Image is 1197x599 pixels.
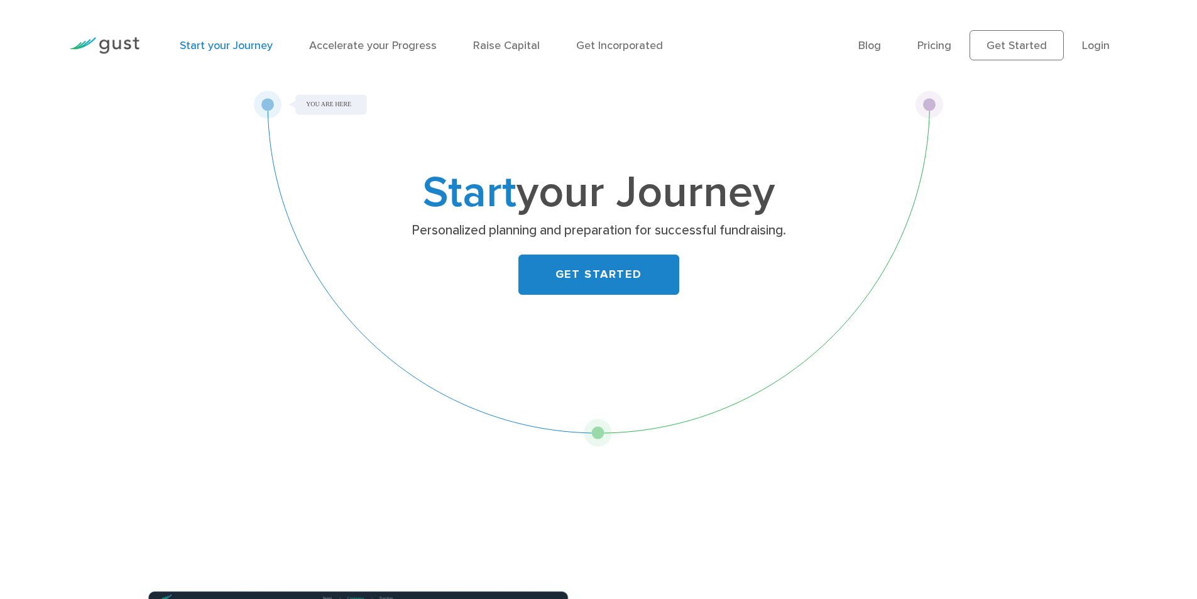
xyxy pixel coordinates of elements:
[1082,39,1110,52] a: Login
[69,37,139,54] img: Gust Logo
[180,39,273,52] a: Start your Journey
[355,222,842,239] p: Personalized planning and preparation for successful fundraising.
[917,39,951,52] a: Pricing
[473,39,540,52] a: Raise Capital
[576,39,663,52] a: Get Incorporated
[423,166,517,219] span: Start
[970,30,1064,60] a: Get Started
[518,255,679,295] a: GET STARTED
[351,173,847,213] h1: your Journey
[309,39,437,52] a: Accelerate your Progress
[858,39,881,52] a: Blog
